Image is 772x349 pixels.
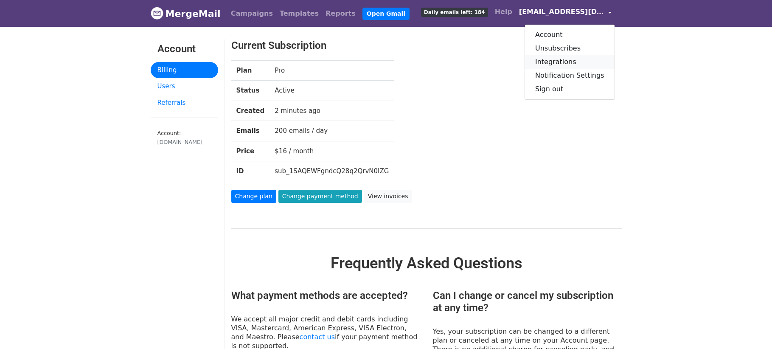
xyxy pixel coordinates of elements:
[491,3,516,20] a: Help
[157,130,211,146] small: Account:
[157,138,211,146] div: [DOMAIN_NAME]
[278,190,362,203] a: Change payment method
[231,81,270,101] th: Status
[231,190,276,203] a: Change plan
[525,55,615,69] a: Integrations
[231,161,270,181] th: ID
[151,5,221,23] a: MergeMail
[362,8,410,20] a: Open Gmail
[151,78,218,95] a: Users
[730,308,772,349] iframe: Chat Widget
[525,28,615,42] a: Account
[433,290,622,314] h3: Can I change or cancel my subscription at any time?
[231,254,622,273] h2: Frequently Asked Questions
[418,3,491,20] a: Daily emails left: 184
[269,141,394,161] td: $16 / month
[269,101,394,121] td: 2 minutes ago
[525,24,615,100] div: [EMAIL_ADDRESS][DOMAIN_NAME]
[231,39,588,52] h3: Current Subscription
[525,82,615,96] a: Sign out
[300,333,335,341] a: contact us
[730,308,772,349] div: Widget chat
[269,121,394,141] td: 200 emails / day
[525,69,615,82] a: Notification Settings
[227,5,276,22] a: Campaigns
[151,95,218,111] a: Referrals
[157,43,211,55] h3: Account
[269,81,394,101] td: Active
[322,5,359,22] a: Reports
[269,161,394,181] td: sub_1SAQEWFgndcQ28q2QrvN0IZG
[525,42,615,55] a: Unsubscribes
[231,121,270,141] th: Emails
[276,5,322,22] a: Templates
[231,101,270,121] th: Created
[231,60,270,81] th: Plan
[151,7,163,20] img: MergeMail logo
[519,7,604,17] span: [EMAIL_ADDRESS][DOMAIN_NAME]
[269,60,394,81] td: Pro
[231,290,420,302] h3: What payment methods are accepted?
[516,3,615,23] a: [EMAIL_ADDRESS][DOMAIN_NAME]
[151,62,218,79] a: Billing
[364,190,412,203] a: View invoices
[231,141,270,161] th: Price
[421,8,488,17] span: Daily emails left: 184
